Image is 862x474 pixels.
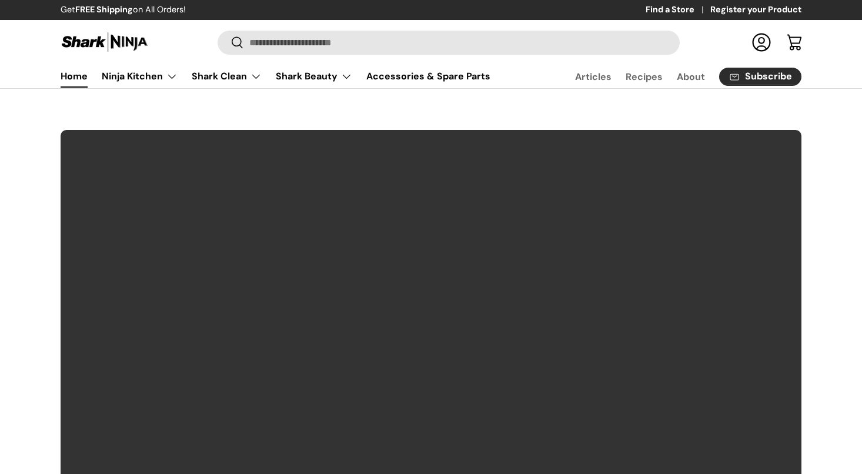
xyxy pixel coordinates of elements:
a: Accessories & Spare Parts [366,65,490,88]
summary: Ninja Kitchen [95,65,185,88]
a: Home [61,65,88,88]
strong: FREE Shipping [75,4,133,15]
a: Recipes [626,65,663,88]
a: Ninja Kitchen [102,65,178,88]
a: About [677,65,705,88]
img: Shark Ninja Philippines [61,31,149,54]
a: Articles [575,65,612,88]
nav: Secondary [547,65,801,88]
p: Get on All Orders! [61,4,186,16]
a: Shark Clean [192,65,262,88]
summary: Shark Clean [185,65,269,88]
span: Subscribe [745,72,792,81]
summary: Shark Beauty [269,65,359,88]
nav: Primary [61,65,490,88]
a: Shark Beauty [276,65,352,88]
a: Register your Product [710,4,801,16]
a: Subscribe [719,68,801,86]
a: Find a Store [646,4,710,16]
